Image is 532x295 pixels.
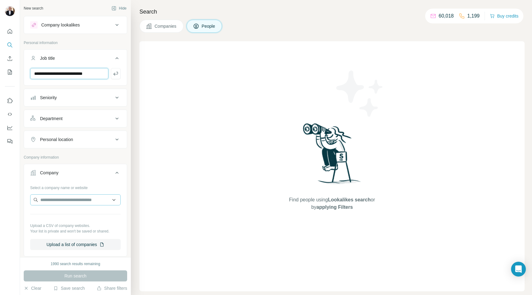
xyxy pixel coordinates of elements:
[30,239,121,250] button: Upload a list of companies
[332,66,388,121] img: Surfe Illustration - Stars
[5,26,15,37] button: Quick start
[5,6,15,16] img: Avatar
[24,18,127,32] button: Company lookalikes
[24,40,127,46] p: Personal information
[40,136,73,143] div: Personal location
[283,196,381,211] span: Find people using or by
[467,12,480,20] p: 1,199
[24,6,43,11] div: New search
[439,12,454,20] p: 60,018
[202,23,216,29] span: People
[5,95,15,106] button: Use Surfe on LinkedIn
[107,4,131,13] button: Hide
[30,228,121,234] p: Your list is private and won't be saved or shared.
[41,22,80,28] div: Company lookalikes
[24,165,127,183] button: Company
[24,51,127,68] button: Job title
[5,53,15,64] button: Enrich CSV
[24,90,127,105] button: Seniority
[5,122,15,133] button: Dashboard
[5,39,15,51] button: Search
[24,111,127,126] button: Department
[30,183,121,191] div: Select a company name or website
[30,223,121,228] p: Upload a CSV of company websites.
[5,67,15,78] button: My lists
[40,55,55,61] div: Job title
[328,197,371,202] span: Lookalikes search
[24,285,41,291] button: Clear
[24,132,127,147] button: Personal location
[316,204,353,210] span: applying Filters
[155,23,177,29] span: Companies
[53,285,85,291] button: Save search
[5,136,15,147] button: Feedback
[40,115,62,122] div: Department
[97,285,127,291] button: Share filters
[300,122,364,190] img: Surfe Illustration - Woman searching with binoculars
[5,109,15,120] button: Use Surfe API
[24,155,127,160] p: Company information
[40,95,57,101] div: Seniority
[490,12,518,20] button: Buy credits
[139,7,525,16] h4: Search
[40,170,58,176] div: Company
[51,261,100,267] div: 1990 search results remaining
[511,262,526,277] div: Open Intercom Messenger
